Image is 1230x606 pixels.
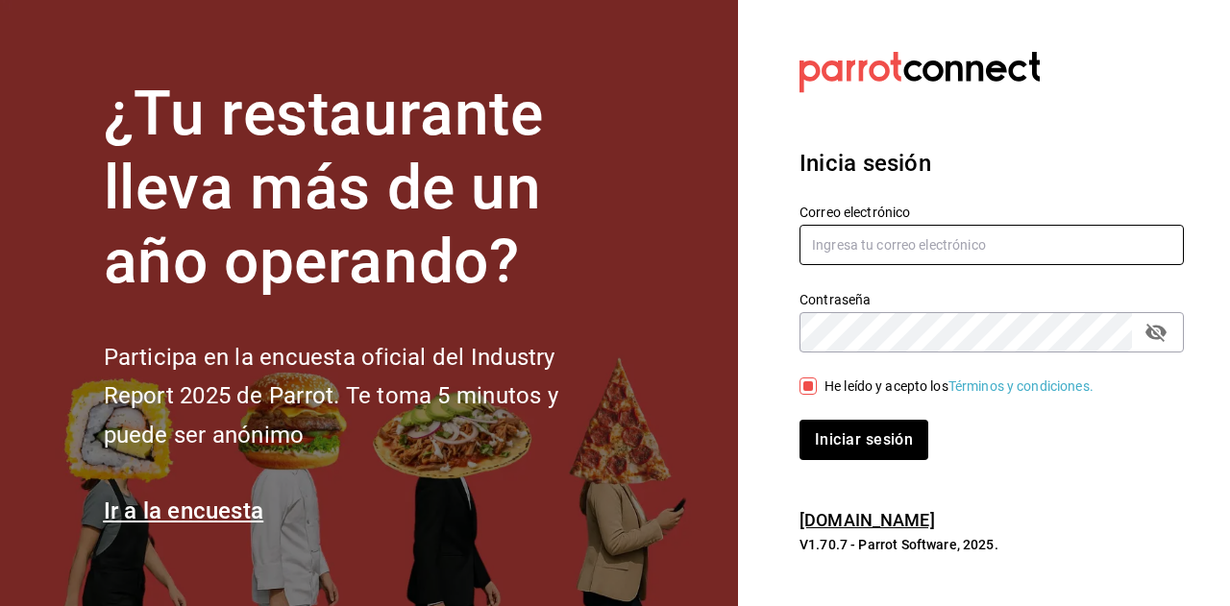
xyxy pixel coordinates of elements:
[104,78,623,299] h1: ¿Tu restaurante lleva más de un año operando?
[799,535,1184,554] p: V1.70.7 - Parrot Software, 2025.
[799,293,1184,306] label: Contraseña
[104,338,623,455] h2: Participa en la encuesta oficial del Industry Report 2025 de Parrot. Te toma 5 minutos y puede se...
[104,497,264,524] a: Ir a la encuesta
[799,420,928,460] button: Iniciar sesión
[948,378,1094,394] a: Términos y condiciones.
[1140,316,1172,349] button: passwordField
[799,146,1184,181] h3: Inicia sesión
[799,225,1184,265] input: Ingresa tu correo electrónico
[824,376,1094,397] div: He leído y acepto los
[799,206,1184,219] label: Correo electrónico
[799,510,935,530] a: [DOMAIN_NAME]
